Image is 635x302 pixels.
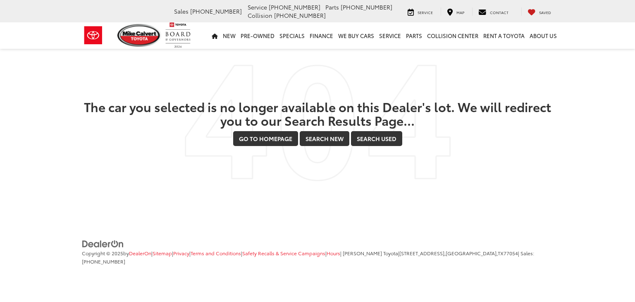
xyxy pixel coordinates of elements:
span: Copyright © 2025 [82,249,123,256]
a: Sitemap [153,249,172,256]
span: by [123,249,151,256]
span: | [172,249,189,256]
a: DealerOn Home Page [129,249,151,256]
a: WE BUY CARS [336,22,377,49]
a: Search New [300,131,349,146]
img: DealerOn [82,240,124,249]
a: Pre-Owned [238,22,277,49]
span: Saved [539,10,551,15]
span: | [151,249,172,256]
a: Parts [403,22,425,49]
span: | [398,249,518,256]
span: [PHONE_NUMBER] [269,3,320,11]
span: Service [418,10,433,15]
a: Service [377,22,403,49]
span: Service [248,3,267,11]
span: TX [498,249,504,256]
a: New [220,22,238,49]
span: | [325,249,340,256]
a: Search Used [351,131,402,146]
a: My Saved Vehicles [521,7,557,16]
span: | [241,249,325,256]
a: About Us [527,22,559,49]
a: Finance [307,22,336,49]
span: [PHONE_NUMBER] [190,7,242,15]
a: Go to Homepage [233,131,298,146]
span: Collision [248,11,272,19]
a: Map [441,7,470,16]
span: [GEOGRAPHIC_DATA], [446,249,498,256]
span: [PHONE_NUMBER] [82,258,125,265]
span: | [PERSON_NAME] Toyota [340,249,398,256]
a: Terms and Conditions [191,249,241,256]
span: Parts [325,3,339,11]
a: Hours [327,249,340,256]
a: Safety Recalls & Service Campaigns, Opens in a new tab [242,249,325,256]
h2: The car you selected is no longer available on this Dealer's lot. We will redirect you to our Sea... [82,100,553,127]
img: Toyota [78,22,109,49]
span: | [189,249,241,256]
span: [PHONE_NUMBER] [274,11,326,19]
span: [PHONE_NUMBER] [341,3,392,11]
a: Collision Center [425,22,481,49]
a: Specials [277,22,307,49]
a: Privacy [173,249,189,256]
span: 77054 [504,249,518,256]
img: Mike Calvert Toyota [117,24,161,47]
a: Service [401,7,439,16]
span: Map [456,10,464,15]
a: Contact [472,7,515,16]
a: DealerOn [82,239,124,247]
a: Home [209,22,220,49]
span: Sales [174,7,189,15]
a: Rent a Toyota [481,22,527,49]
span: [STREET_ADDRESS], [399,249,446,256]
span: Contact [490,10,508,15]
